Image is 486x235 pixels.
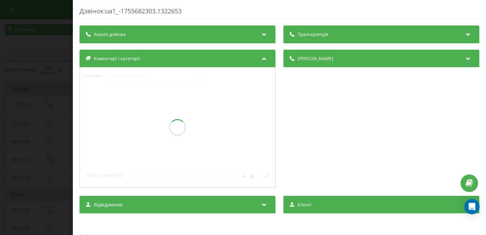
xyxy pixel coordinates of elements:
span: Відвідування [94,202,122,208]
span: [PERSON_NAME] [298,55,333,62]
span: Клієнт [298,202,312,208]
span: Аналіз дзвінка [94,31,126,38]
div: Дзвінок : ua1_-1755682303.1322653 [80,7,479,19]
span: Транскрипція [298,31,328,38]
span: Коментарі і категорії [94,55,140,62]
div: Open Intercom Messenger [464,199,480,214]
